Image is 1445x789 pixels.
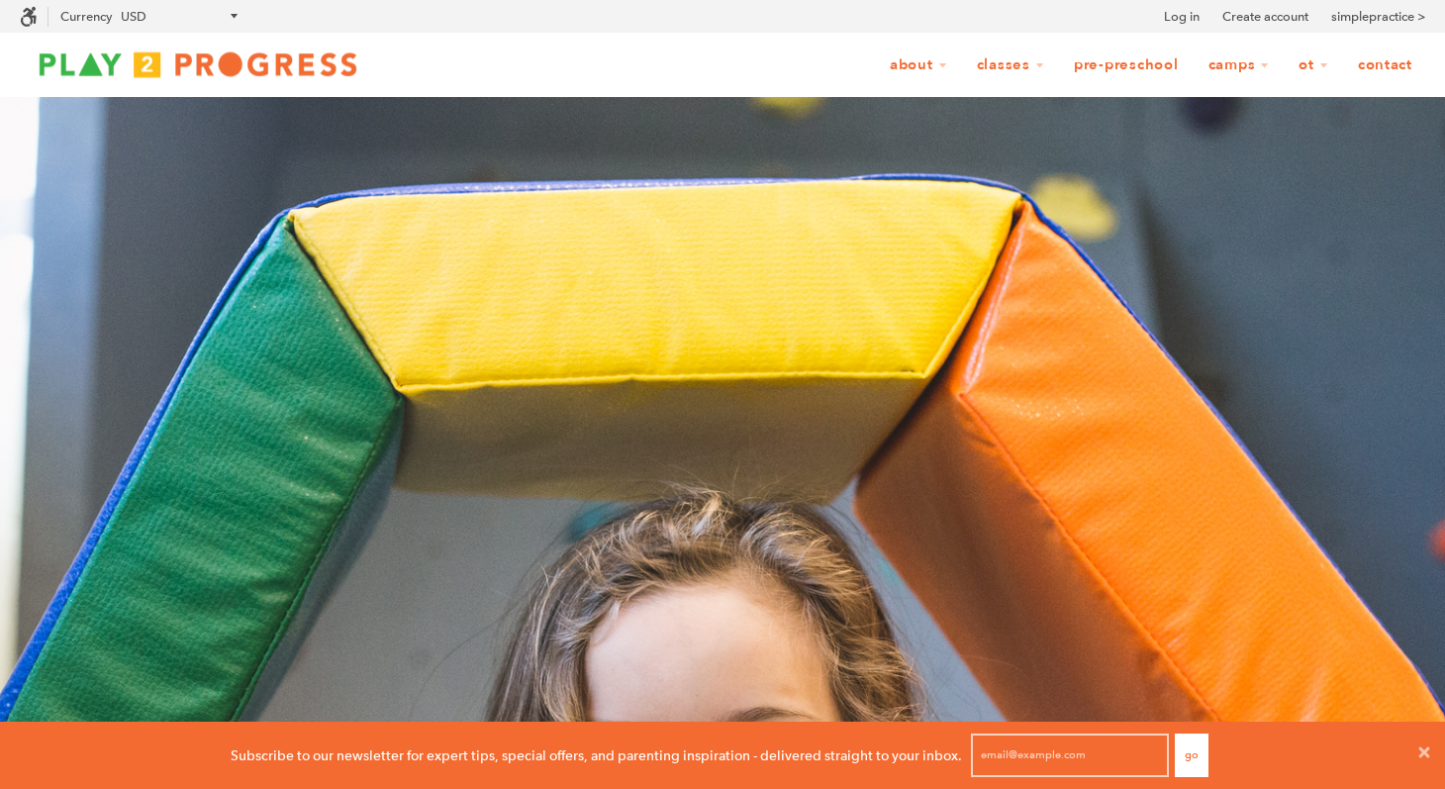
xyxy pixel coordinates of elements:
a: simplepractice > [1331,7,1425,27]
a: Classes [964,47,1057,84]
p: Subscribe to our newsletter for expert tips, special offers, and parenting inspiration - delivere... [231,744,962,766]
a: OT [1286,47,1341,84]
label: Currency [60,9,112,24]
input: email@example.com [971,734,1169,777]
a: Create account [1222,7,1308,27]
a: About [877,47,960,84]
a: Contact [1345,47,1425,84]
img: Play2Progress logo [20,45,376,84]
a: Camps [1196,47,1283,84]
a: Pre-Preschool [1061,47,1192,84]
a: Log in [1164,7,1200,27]
button: Go [1175,734,1208,777]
